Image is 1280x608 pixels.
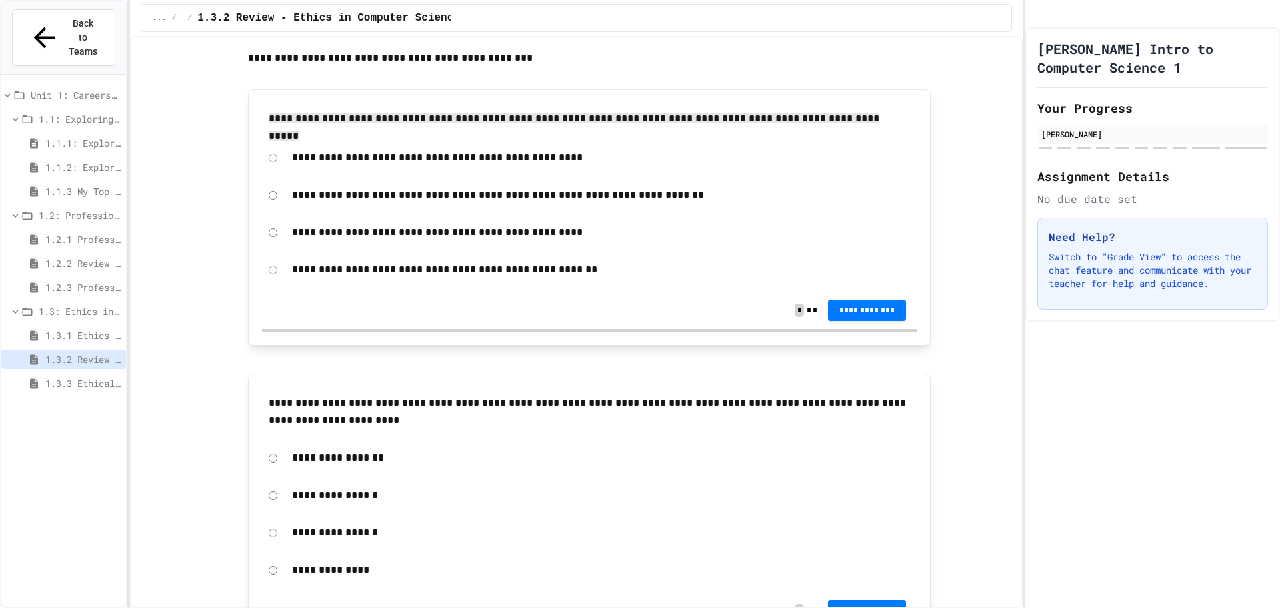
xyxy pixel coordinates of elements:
[1037,191,1268,207] div: No due date set
[45,184,121,198] span: 1.1.3 My Top 3 CS Careers!
[68,17,99,59] span: Back to Teams
[39,304,121,318] span: 1.3: Ethics in Computing
[197,10,460,26] span: 1.3.2 Review - Ethics in Computer Science
[187,13,192,23] span: /
[45,280,121,294] span: 1.2.3 Professional Communication Challenge
[39,208,121,222] span: 1.2: Professional Communication
[39,112,121,126] span: 1.1: Exploring CS Careers
[45,328,121,342] span: 1.3.1 Ethics in Computer Science
[1037,39,1268,77] h1: [PERSON_NAME] Intro to Computer Science 1
[45,136,121,150] span: 1.1.1: Exploring CS Careers
[152,13,167,23] span: ...
[1049,229,1257,245] h3: Need Help?
[172,13,177,23] span: /
[1049,250,1257,290] p: Switch to "Grade View" to access the chat feature and communicate with your teacher for help and ...
[45,256,121,270] span: 1.2.2 Review - Professional Communication
[45,352,121,366] span: 1.3.2 Review - Ethics in Computer Science
[1041,128,1264,140] div: [PERSON_NAME]
[1037,167,1268,186] h2: Assignment Details
[45,232,121,246] span: 1.2.1 Professional Communication
[31,88,121,102] span: Unit 1: Careers & Professionalism
[1037,99,1268,117] h2: Your Progress
[45,376,121,390] span: 1.3.3 Ethical dilemma reflections
[12,9,115,66] button: Back to Teams
[45,160,121,174] span: 1.1.2: Exploring CS Careers - Review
